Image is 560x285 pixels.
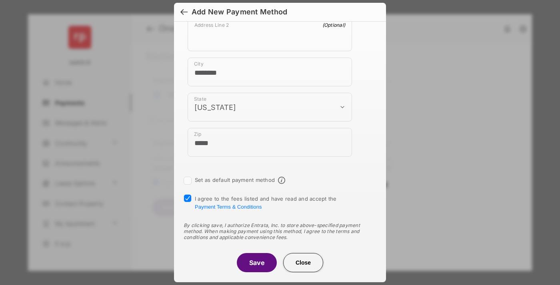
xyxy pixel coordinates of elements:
div: By clicking save, I authorize Entrata, Inc. to store above-specified payment method. When making ... [184,222,376,240]
div: payment_method_screening[postal_addresses][addressLine2] [188,18,352,51]
div: payment_method_screening[postal_addresses][administrativeArea] [188,93,352,122]
div: payment_method_screening[postal_addresses][locality] [188,58,352,86]
label: Set as default payment method [195,177,275,183]
button: I agree to the fees listed and have read and accept the [195,204,262,210]
button: Close [283,253,323,272]
div: Add New Payment Method [192,8,287,16]
span: I agree to the fees listed and have read and accept the [195,195,337,210]
button: Save [237,253,277,272]
span: Default payment method info [278,177,285,184]
div: payment_method_screening[postal_addresses][postalCode] [188,128,352,157]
